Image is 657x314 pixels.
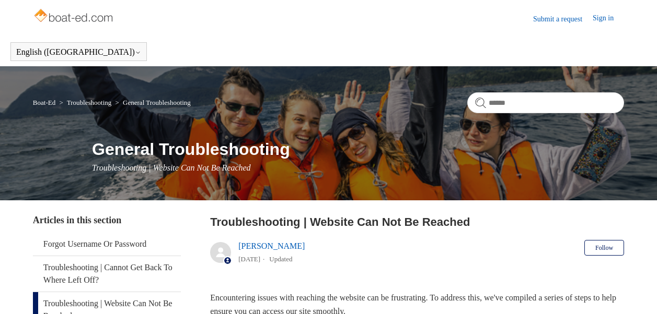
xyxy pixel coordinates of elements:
li: Boat-Ed [33,99,57,106]
input: Search [467,92,624,113]
button: English ([GEOGRAPHIC_DATA]) [16,47,141,57]
time: 03/15/2024, 12:11 [238,255,260,263]
a: General Troubleshooting [123,99,191,106]
a: Forgot Username Or Password [33,233,181,256]
a: [PERSON_NAME] [238,241,305,250]
a: Submit a request [533,14,593,25]
h1: General Troubleshooting [92,137,624,162]
h2: Troubleshooting | Website Can Not Be Reached [210,213,624,231]
a: Troubleshooting | Cannot Get Back To Where Left Off? [33,256,181,292]
a: Troubleshooting [67,99,111,106]
a: Sign in [593,13,624,25]
li: Updated [269,255,292,263]
a: Boat-Ed [33,99,55,106]
button: Follow Article [584,240,624,256]
span: Troubleshooting | Website Can Not Be Reached [92,163,251,172]
img: Boat-Ed Help Center home page [33,6,116,27]
span: Articles in this section [33,215,121,225]
li: Troubleshooting [57,99,113,106]
li: General Troubleshooting [113,99,191,106]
